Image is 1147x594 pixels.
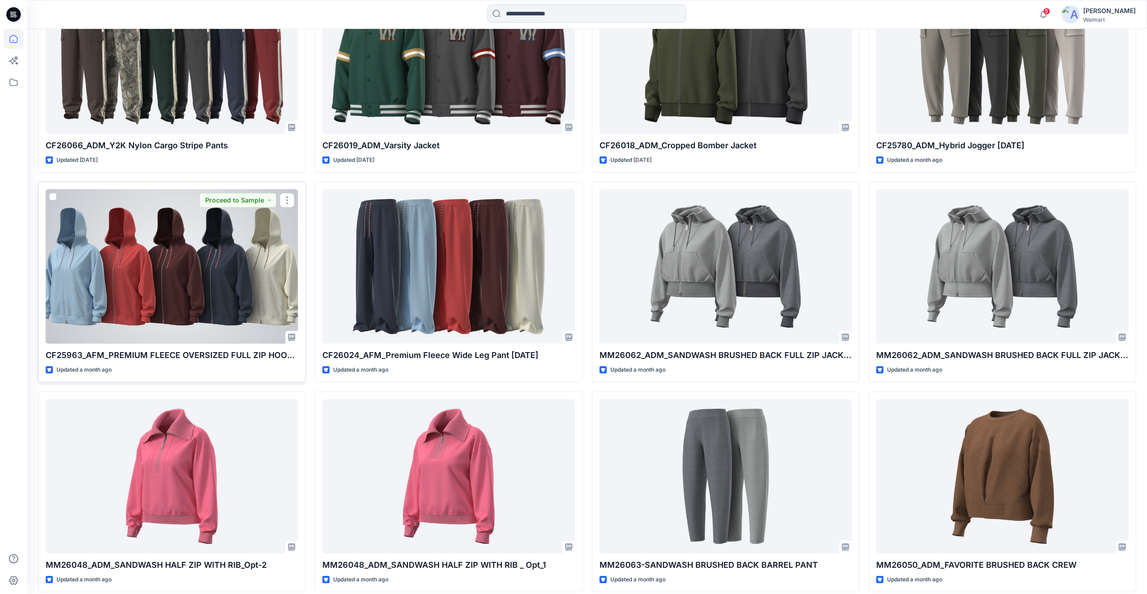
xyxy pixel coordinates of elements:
a: CF26024_AFM_Premium Fleece Wide Leg Pant 02SEP25 [322,189,575,344]
p: MM26048_ADM_SANDWASH HALF ZIP WITH RIB_Opt-2 [46,559,298,571]
div: Walmart [1083,16,1136,23]
p: Updated [DATE] [333,156,374,165]
p: Updated a month ago [333,365,388,375]
p: CF26018_ADM_Cropped Bomber Jacket [599,139,852,152]
p: MM26062_ADM_SANDWASH BRUSHED BACK FULL ZIP JACKET OPT-2 [599,349,852,362]
span: 5 [1043,8,1050,15]
p: MM26050_ADM_FAVORITE BRUSHED BACK CREW [876,559,1128,571]
a: MM26062_ADM_SANDWASH BRUSHED BACK FULL ZIP JACKET OPT-2 [599,189,852,344]
a: MM26063-SANDWASH BRUSHED BACK BARREL PANT [599,399,852,553]
p: Updated a month ago [610,575,666,585]
a: MM26062_ADM_SANDWASH BRUSHED BACK FULL ZIP JACKET OPT-1 [876,189,1128,344]
p: CF26019_ADM_Varsity Jacket [322,139,575,152]
p: MM26063-SANDWASH BRUSHED BACK BARREL PANT [599,559,852,571]
p: Updated a month ago [57,575,112,585]
p: Updated a month ago [887,575,942,585]
p: Updated a month ago [887,365,942,375]
p: CF25963_AFM_PREMIUM FLEECE OVERSIZED FULL ZIP HOODIE [46,349,298,362]
div: [PERSON_NAME] [1083,5,1136,16]
p: MM26062_ADM_SANDWASH BRUSHED BACK FULL ZIP JACKET OPT-1 [876,349,1128,362]
p: Updated a month ago [610,365,666,375]
img: avatar [1062,5,1080,24]
p: CF26024_AFM_Premium Fleece Wide Leg Pant [DATE] [322,349,575,362]
p: MM26048_ADM_SANDWASH HALF ZIP WITH RIB _ Opt_1 [322,559,575,571]
p: CF26066_ADM_Y2K Nylon Cargo Stripe Pants [46,139,298,152]
p: CF25780_ADM_Hybrid Jogger [DATE] [876,139,1128,152]
p: Updated [DATE] [57,156,98,165]
a: MM26048_ADM_SANDWASH HALF ZIP WITH RIB_Opt-2 [46,399,298,553]
p: Updated a month ago [887,156,942,165]
p: Updated a month ago [333,575,388,585]
a: MM26048_ADM_SANDWASH HALF ZIP WITH RIB _ Opt_1 [322,399,575,553]
p: Updated [DATE] [610,156,651,165]
a: CF25963_AFM_PREMIUM FLEECE OVERSIZED FULL ZIP HOODIE [46,189,298,344]
p: Updated a month ago [57,365,112,375]
a: MM26050_ADM_FAVORITE BRUSHED BACK CREW [876,399,1128,553]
